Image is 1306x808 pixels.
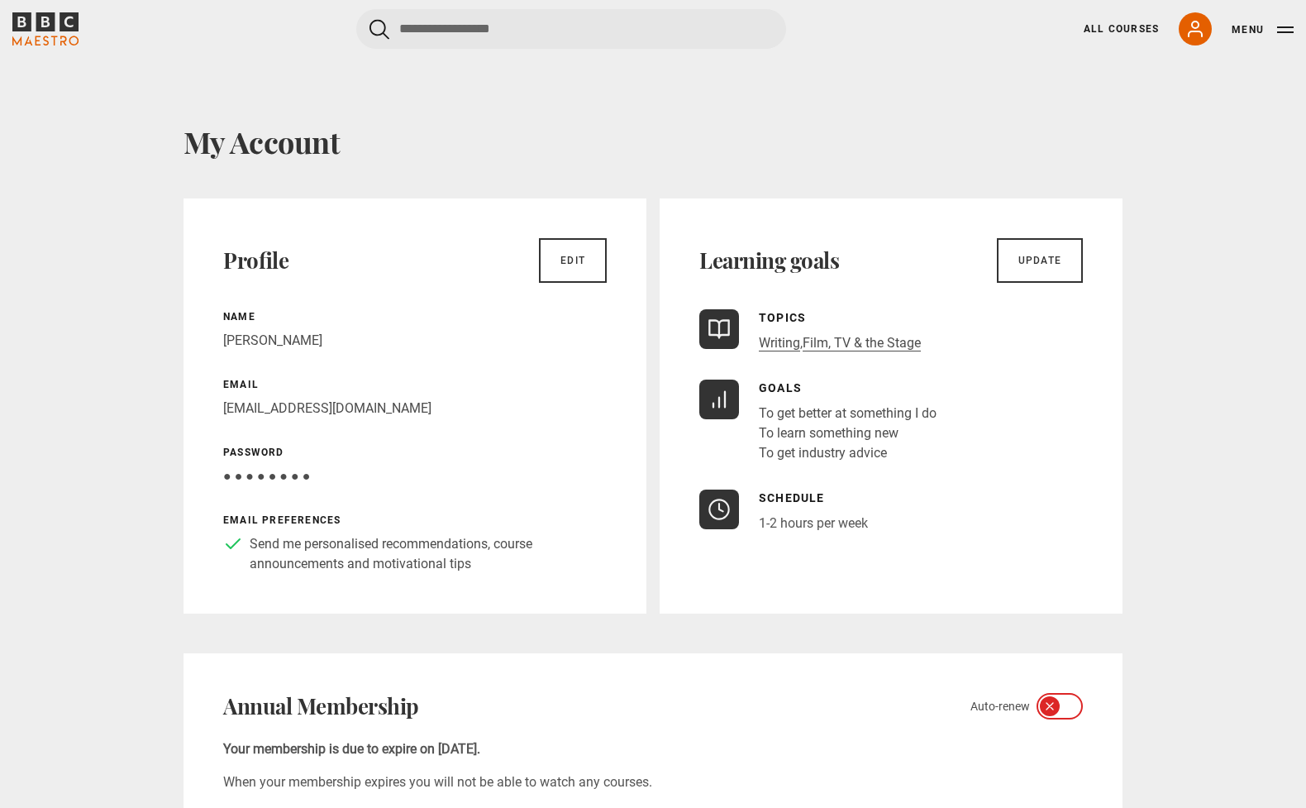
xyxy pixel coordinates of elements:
p: Name [223,309,607,324]
button: Submit the search query [369,19,389,40]
li: To get better at something I do [759,404,937,423]
a: All Courses [1084,22,1159,36]
p: 1-2 hours per week [759,514,868,533]
button: Toggle navigation [1232,22,1294,38]
a: Edit [539,238,607,283]
h2: Profile [223,247,288,274]
p: Goals [759,380,937,397]
h2: Learning goals [699,247,839,274]
h2: Annual Membership [223,693,419,720]
p: [PERSON_NAME] [223,331,607,351]
svg: BBC Maestro [12,12,79,45]
li: To learn something new [759,423,937,443]
p: Password [223,445,607,460]
p: [EMAIL_ADDRESS][DOMAIN_NAME] [223,399,607,418]
a: Update [997,238,1083,283]
p: Send me personalised recommendations, course announcements and motivational tips [250,534,607,574]
p: Topics [759,309,921,327]
a: Writing [759,335,800,351]
li: To get industry advice [759,443,937,463]
span: ● ● ● ● ● ● ● ● [223,468,310,484]
p: , [759,333,921,353]
a: Film, TV & the Stage [803,335,921,351]
p: Email [223,377,607,392]
h1: My Account [184,124,1122,159]
p: When your membership expires you will not be able to watch any courses. [223,772,1083,792]
b: Your membership is due to expire on [DATE]. [223,741,480,757]
input: Search [356,9,786,49]
p: Schedule [759,490,868,507]
span: Auto-renew [970,698,1030,715]
p: Email preferences [223,513,607,528]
